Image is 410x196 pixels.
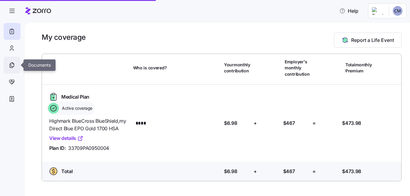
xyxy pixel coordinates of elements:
[312,119,316,127] span: =
[224,119,237,127] span: $6.98
[254,119,257,127] span: +
[49,117,128,132] span: Highmark BlueCross BlueShield , my Direct Blue EPO Gold 1700 HSA
[393,6,402,16] img: c1461d6376370ef1e3ee002ffc571ab6
[61,93,89,101] span: Medical Plan
[339,7,358,14] span: Help
[49,134,83,142] a: View details
[68,144,109,152] span: 33709PA0950004
[224,62,250,74] span: Your monthly contribution
[283,119,295,127] span: $467
[342,168,361,175] span: $473.98
[254,168,257,175] span: +
[60,105,92,111] span: Active coverage
[49,144,66,152] span: Plan ID:
[61,168,72,175] span: Total
[335,5,363,17] button: Help
[351,36,394,44] span: Report a Life Event
[133,65,167,71] span: Who is covered?
[334,33,402,48] button: Report a Life Event
[224,168,237,175] span: $6.98
[372,7,384,14] img: Employer logo
[42,33,86,42] h1: My coverage
[312,168,316,175] span: =
[345,62,372,74] span: Total monthly Premium
[285,59,310,77] span: Employer's monthly contribution
[283,168,295,175] span: $467
[342,119,361,127] span: $473.98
